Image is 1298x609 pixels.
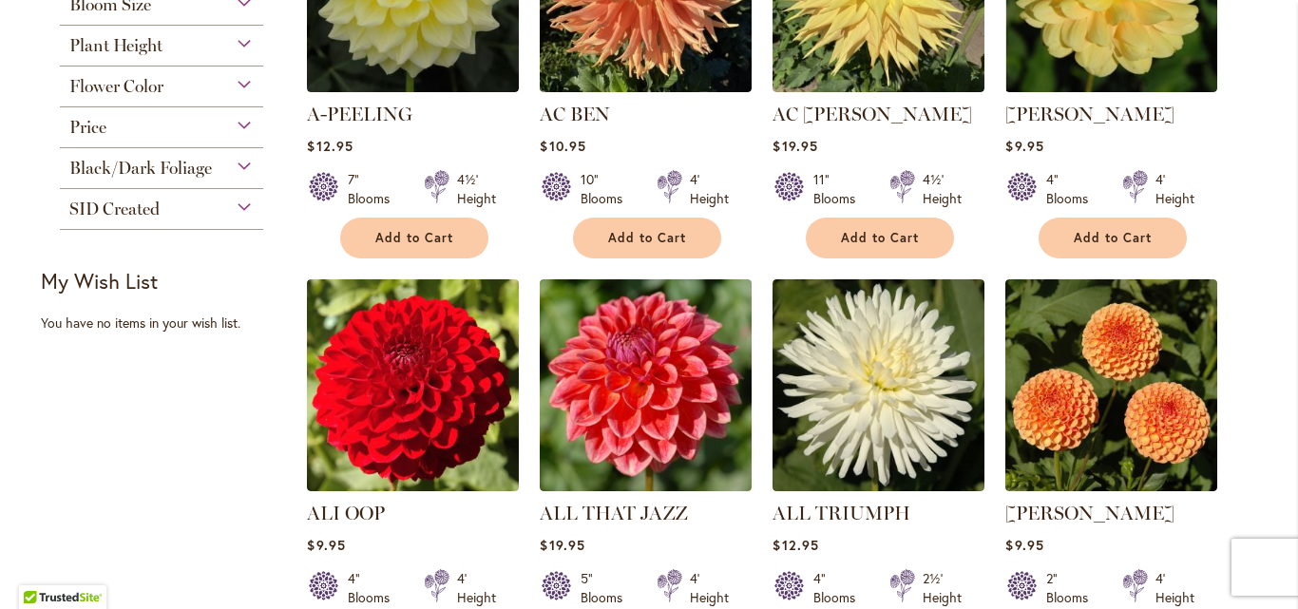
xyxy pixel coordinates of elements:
[69,35,162,56] span: Plant Height
[1074,230,1152,246] span: Add to Cart
[1005,536,1043,554] span: $9.95
[348,569,401,607] div: 4" Blooms
[307,477,519,495] a: ALI OOP
[813,170,867,208] div: 11" Blooms
[573,218,721,258] button: Add to Cart
[608,230,686,246] span: Add to Cart
[773,279,984,491] img: ALL TRIUMPH
[14,542,67,595] iframe: Launch Accessibility Center
[773,103,972,125] a: AC [PERSON_NAME]
[1005,502,1174,524] a: [PERSON_NAME]
[69,117,106,138] span: Price
[923,170,962,208] div: 4½' Height
[773,536,818,554] span: $12.95
[348,170,401,208] div: 7" Blooms
[375,230,453,246] span: Add to Cart
[540,78,752,96] a: AC BEN
[540,103,610,125] a: AC BEN
[307,536,345,554] span: $9.95
[1046,170,1099,208] div: 4" Blooms
[457,170,496,208] div: 4½' Height
[773,477,984,495] a: ALL TRIUMPH
[1005,477,1217,495] a: AMBER QUEEN
[690,569,729,607] div: 4' Height
[69,199,160,219] span: SID Created
[581,569,634,607] div: 5" Blooms
[540,536,584,554] span: $19.95
[307,502,385,524] a: ALI OOP
[1155,170,1194,208] div: 4' Height
[1039,218,1187,258] button: Add to Cart
[69,76,163,97] span: Flower Color
[581,170,634,208] div: 10" Blooms
[540,137,585,155] span: $10.95
[1046,569,1099,607] div: 2" Blooms
[307,78,519,96] a: A-Peeling
[540,279,752,491] img: ALL THAT JAZZ
[307,279,519,491] img: ALI OOP
[1005,103,1174,125] a: [PERSON_NAME]
[1005,137,1043,155] span: $9.95
[41,314,295,333] div: You have no items in your wish list.
[690,170,729,208] div: 4' Height
[1005,78,1217,96] a: AHOY MATEY
[806,218,954,258] button: Add to Cart
[41,267,158,295] strong: My Wish List
[841,230,919,246] span: Add to Cart
[457,569,496,607] div: 4' Height
[540,502,688,524] a: ALL THAT JAZZ
[773,137,817,155] span: $19.95
[923,569,962,607] div: 2½' Height
[540,477,752,495] a: ALL THAT JAZZ
[773,78,984,96] a: AC Jeri
[307,103,412,125] a: A-PEELING
[813,569,867,607] div: 4" Blooms
[340,218,488,258] button: Add to Cart
[307,137,353,155] span: $12.95
[773,502,910,524] a: ALL TRIUMPH
[1155,569,1194,607] div: 4' Height
[69,158,212,179] span: Black/Dark Foliage
[1005,279,1217,491] img: AMBER QUEEN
